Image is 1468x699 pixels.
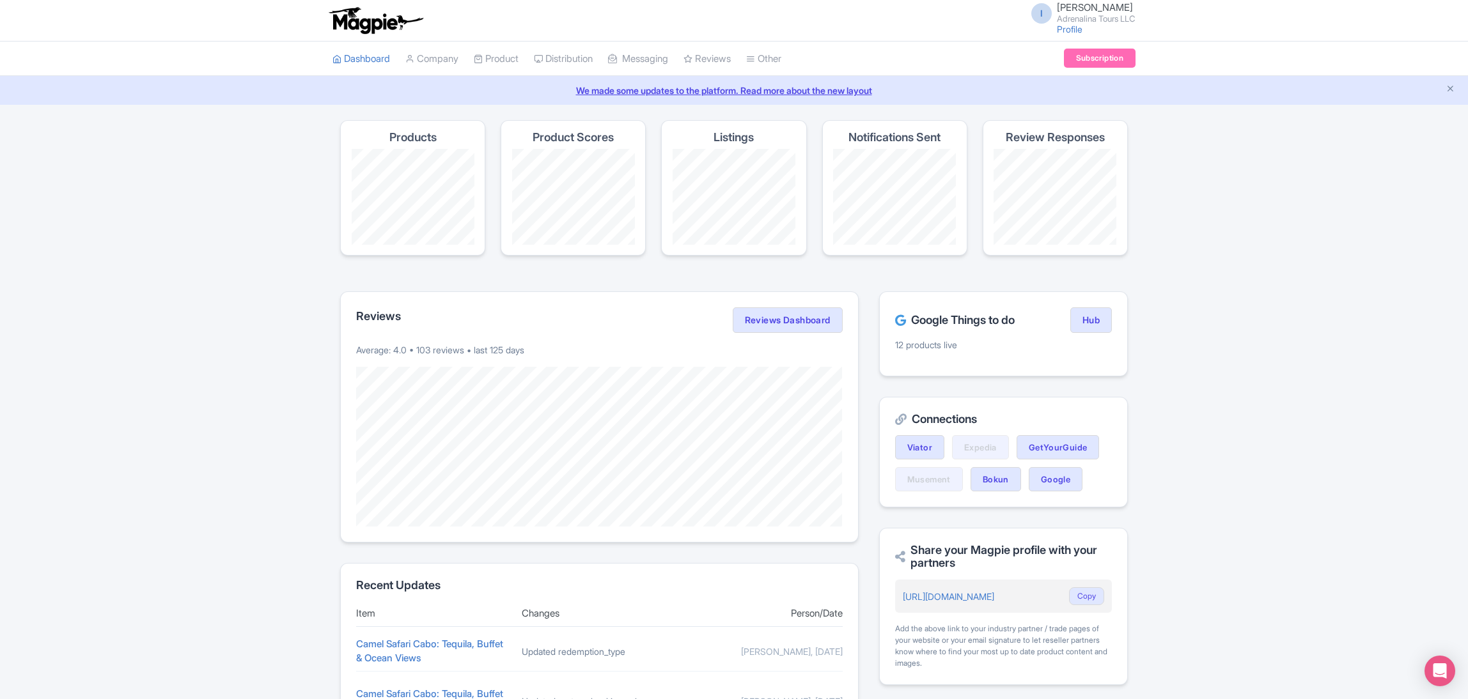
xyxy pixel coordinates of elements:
h2: Share your Magpie profile with your partners [895,544,1112,569]
a: Musement [895,467,963,491]
h2: Reviews [356,310,401,323]
div: Person/Date [687,606,843,621]
a: Distribution [534,42,593,77]
a: Subscription [1064,49,1136,68]
h4: Products [389,131,437,144]
a: Camel Safari Cabo: Tequila, Buffet & Ocean Views [356,638,503,664]
a: Viator [895,435,944,459]
a: Messaging [608,42,668,77]
h4: Review Responses [1006,131,1105,144]
button: Copy [1069,587,1104,605]
button: Close announcement [1446,82,1455,97]
a: Bokun [971,467,1021,491]
h4: Listings [714,131,754,144]
a: Reviews Dashboard [733,307,843,333]
h4: Notifications Sent [848,131,941,144]
a: Hub [1070,307,1112,333]
a: I [PERSON_NAME] Adrenalina Tours LLC [1024,3,1136,23]
img: logo-ab69f6fb50320c5b225c76a69d11143b.png [326,6,425,35]
h2: Google Things to do [895,314,1015,326]
a: GetYourGuide [1017,435,1100,459]
p: Average: 4.0 • 103 reviews • last 125 days [356,343,843,357]
div: [PERSON_NAME], [DATE] [687,645,843,658]
span: I [1031,3,1052,24]
div: Open Intercom Messenger [1425,656,1455,686]
a: Dashboard [332,42,390,77]
a: Other [746,42,781,77]
a: We made some updates to the platform. Read more about the new layout [8,84,1460,97]
a: [URL][DOMAIN_NAME] [903,591,994,602]
a: Product [474,42,519,77]
div: Changes [522,606,677,621]
small: Adrenalina Tours LLC [1057,15,1136,23]
h4: Product Scores [533,131,614,144]
a: Profile [1057,24,1082,35]
a: Reviews [683,42,731,77]
div: Add the above link to your industry partner / trade pages of your website or your email signature... [895,623,1112,669]
h2: Recent Updates [356,579,843,592]
div: Item [356,606,511,621]
a: Company [405,42,458,77]
span: [PERSON_NAME] [1057,1,1133,13]
a: Expedia [952,435,1009,459]
h2: Connections [895,413,1112,426]
a: Google [1029,467,1082,491]
div: Updated redemption_type [522,645,677,658]
p: 12 products live [895,338,1112,351]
